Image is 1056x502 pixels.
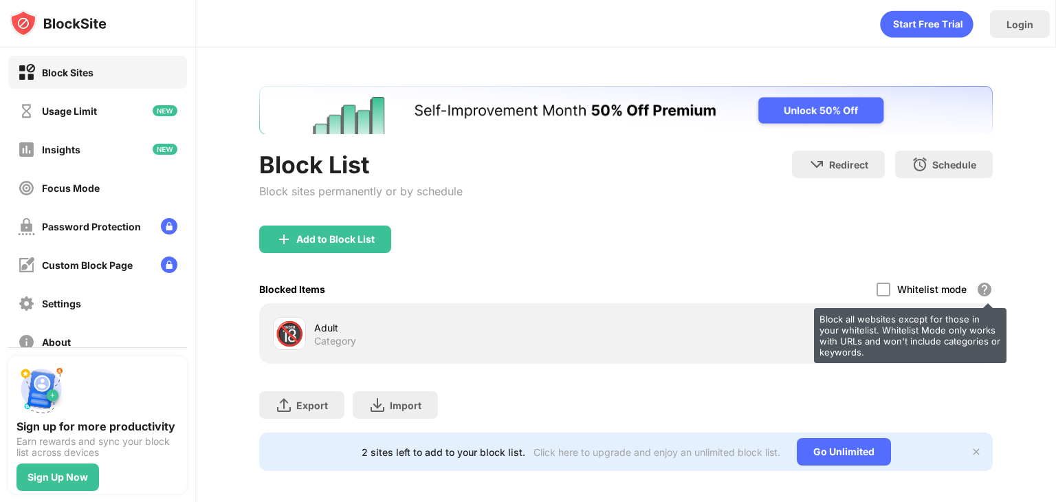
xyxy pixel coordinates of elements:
img: push-signup.svg [16,364,66,414]
img: new-icon.svg [153,144,177,155]
img: customize-block-page-off.svg [18,257,35,274]
div: Settings [42,298,81,309]
div: About [42,336,71,348]
div: Earn rewards and sync your block list across devices [16,436,179,458]
div: Login [1006,19,1033,30]
div: Import [390,400,421,411]
div: Password Protection [42,221,141,232]
div: Sign Up Now [27,472,88,483]
div: Block sites permanently or by schedule [259,184,463,198]
div: animation [880,10,973,38]
img: time-usage-off.svg [18,102,35,120]
div: 🔞 [275,320,304,348]
img: focus-off.svg [18,179,35,197]
div: 2 sites left to add to your block list. [362,446,525,458]
div: Go Unlimited [797,438,891,466]
div: Block all websites except for those in your whitelist. Whitelist Mode only works with URLs and wo... [814,308,1006,363]
div: Add to Block List [296,234,375,245]
img: insights-off.svg [18,141,35,158]
div: Insights [42,144,80,155]
div: Click here to upgrade and enjoy an unlimited block list. [533,446,780,458]
img: logo-blocksite.svg [10,10,107,37]
img: new-icon.svg [153,105,177,116]
div: Whitelist mode [897,283,967,295]
div: Block List [259,151,463,179]
div: Category [314,335,356,347]
div: Focus Mode [42,182,100,194]
div: Redirect [829,159,868,171]
div: Custom Block Page [42,259,133,271]
div: Adult [314,320,626,335]
div: Block Sites [42,67,93,78]
img: password-protection-off.svg [18,218,35,235]
img: x-button.svg [971,446,982,457]
iframe: Banner [259,86,993,134]
div: Schedule [932,159,976,171]
img: about-off.svg [18,334,35,351]
img: lock-menu.svg [161,257,177,273]
div: Sign up for more productivity [16,419,179,433]
div: Usage Limit [42,105,97,117]
img: block-on.svg [18,64,35,81]
div: Export [296,400,328,411]
div: Blocked Items [259,283,325,295]
img: lock-menu.svg [161,218,177,234]
img: settings-off.svg [18,295,35,312]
